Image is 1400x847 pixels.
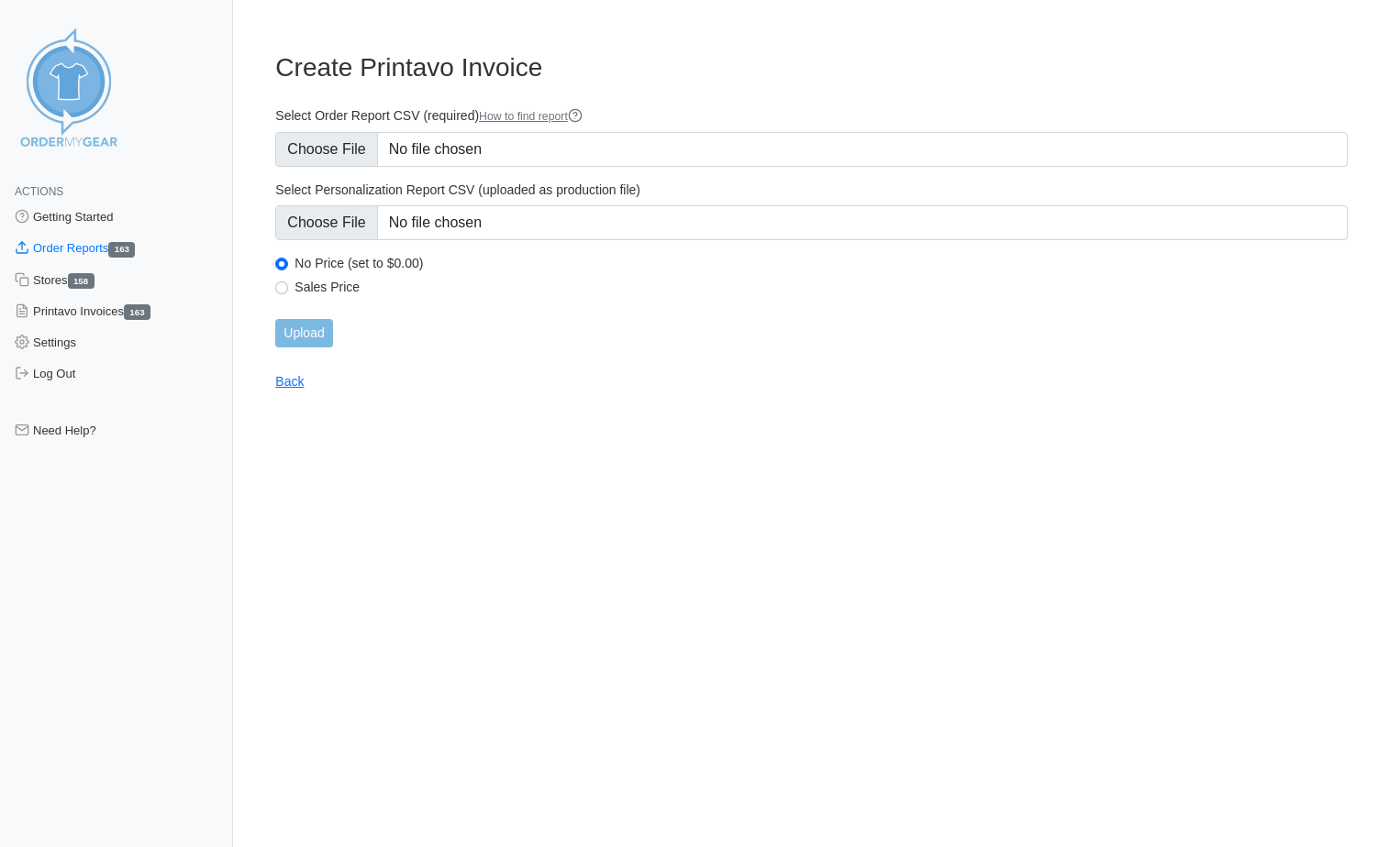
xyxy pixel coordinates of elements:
[15,185,63,198] span: Actions
[275,319,332,347] input: Upload
[294,279,1348,295] label: Sales Price
[275,52,1348,83] h3: Create Printavo Invoice
[68,273,94,289] span: 158
[275,107,1348,125] label: Select Order Report CSV (required)
[294,255,1348,271] label: No Price (set to $0.00)
[108,242,135,258] span: 163
[275,181,1348,198] label: Select Personalization Report CSV (uploaded as production file)
[479,110,583,123] a: How to find report
[275,374,304,389] a: Back
[124,304,150,320] span: 163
